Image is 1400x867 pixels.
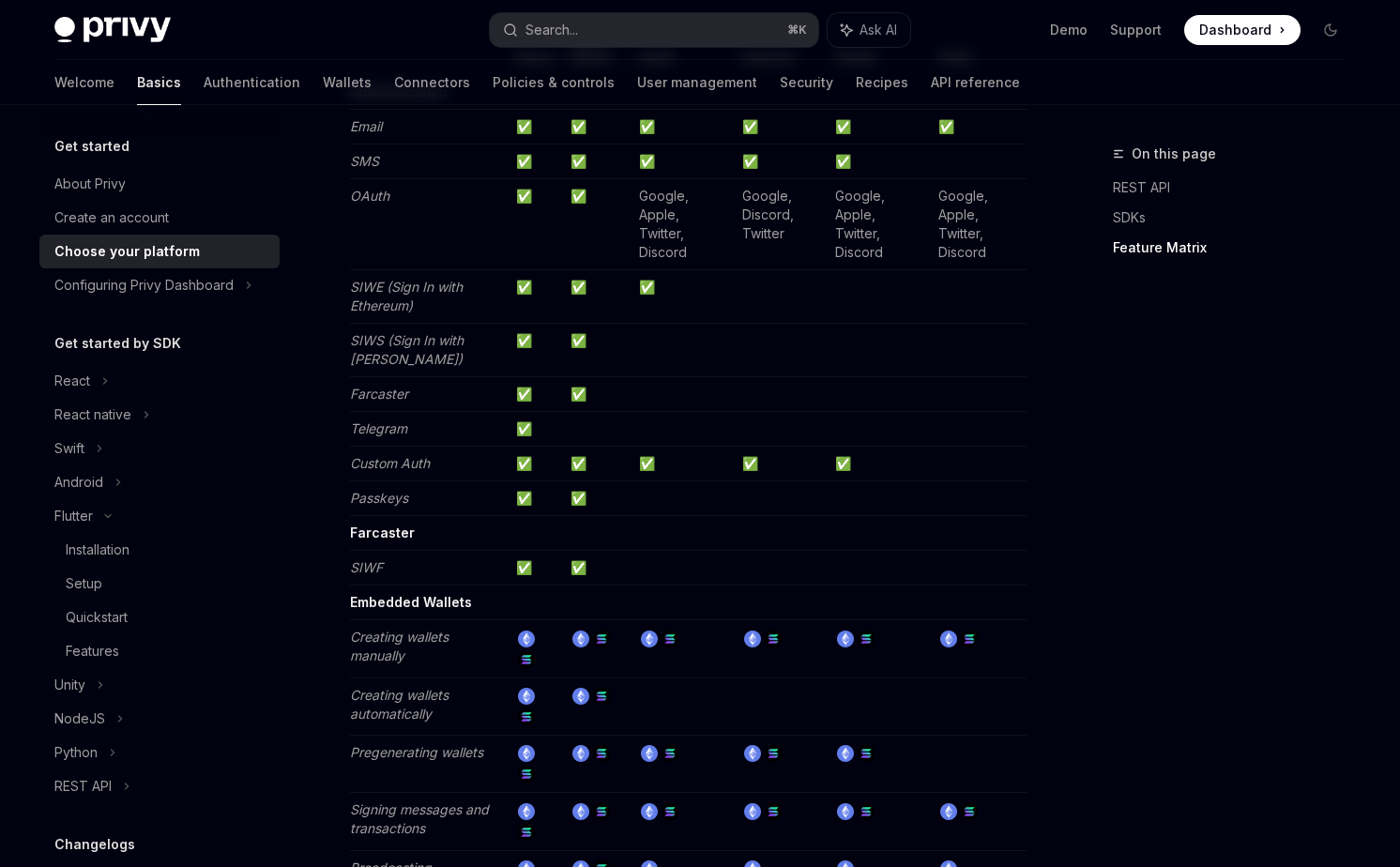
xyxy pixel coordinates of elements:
[961,631,978,647] img: solana.png
[54,707,105,730] div: NodeJS
[509,377,563,412] td: ✅
[563,179,632,270] td: ✅
[828,13,910,47] button: Ask AI
[837,631,854,647] img: ethereum.png
[961,803,978,820] img: solana.png
[735,110,828,144] td: ✅
[632,179,735,270] td: Google, Apple, Twitter, Discord
[39,167,280,201] a: About Privy
[837,745,854,762] img: ethereum.png
[858,803,875,820] img: solana.png
[490,13,818,47] button: Search...⌘K
[662,803,678,820] img: solana.png
[765,631,782,647] img: solana.png
[518,651,535,668] img: solana.png
[1132,143,1216,165] span: On this page
[641,631,658,647] img: ethereum.png
[39,235,280,268] a: Choose your platform
[350,279,463,313] em: SIWE (Sign In with Ethereum)
[54,674,85,696] div: Unity
[66,572,102,595] div: Setup
[54,240,200,263] div: Choose your platform
[563,144,632,179] td: ✅
[632,270,735,324] td: ✅
[828,179,931,270] td: Google, Apple, Twitter, Discord
[1184,15,1301,45] a: Dashboard
[54,403,131,426] div: React native
[350,525,415,540] strong: Farcaster
[828,144,931,179] td: ✅
[39,601,280,634] a: Quickstart
[54,471,103,494] div: Android
[518,824,535,841] img: solana.png
[765,803,782,820] img: solana.png
[350,801,489,836] em: Signing messages and transactions
[641,745,658,762] img: ethereum.png
[54,206,169,229] div: Create an account
[54,505,93,527] div: Flutter
[787,23,807,38] span: ⌘ K
[350,153,379,169] em: SMS
[509,179,563,270] td: ✅
[837,803,854,820] img: ethereum.png
[518,803,535,820] img: ethereum.png
[593,688,610,705] img: solana.png
[66,606,128,629] div: Quickstart
[39,533,280,567] a: Installation
[641,803,658,820] img: ethereum.png
[493,60,615,105] a: Policies & controls
[662,745,678,762] img: solana.png
[350,455,430,471] em: Custom Auth
[637,60,757,105] a: User management
[54,775,112,798] div: REST API
[828,110,931,144] td: ✅
[735,447,828,481] td: ✅
[632,110,735,144] td: ✅
[54,173,126,195] div: About Privy
[204,60,300,105] a: Authentication
[509,447,563,481] td: ✅
[509,551,563,586] td: ✅
[744,803,761,820] img: ethereum.png
[66,640,119,662] div: Features
[572,803,589,820] img: ethereum.png
[563,551,632,586] td: ✅
[509,412,563,447] td: ✅
[518,766,535,783] img: solana.png
[940,631,957,647] img: ethereum.png
[931,179,1027,270] td: Google, Apple, Twitter, Discord
[858,745,875,762] img: solana.png
[518,631,535,647] img: ethereum.png
[593,745,610,762] img: solana.png
[509,481,563,516] td: ✅
[509,270,563,324] td: ✅
[593,631,610,647] img: solana.png
[632,144,735,179] td: ✅
[323,60,372,105] a: Wallets
[350,188,389,204] em: OAuth
[518,688,535,705] img: ethereum.png
[1199,21,1271,39] span: Dashboard
[563,110,632,144] td: ✅
[350,687,449,722] em: Creating wallets automatically
[765,745,782,762] img: solana.png
[54,17,171,43] img: dark logo
[931,110,1027,144] td: ✅
[525,19,578,41] div: Search...
[1050,21,1088,39] a: Demo
[735,144,828,179] td: ✅
[54,741,98,764] div: Python
[350,594,472,610] strong: Embedded Wallets
[632,447,735,481] td: ✅
[350,744,483,760] em: Pregenerating wallets
[54,274,234,297] div: Configuring Privy Dashboard
[1113,173,1361,203] a: REST API
[940,803,957,820] img: ethereum.png
[572,688,589,705] img: ethereum.png
[350,386,408,402] em: Farcaster
[39,634,280,668] a: Features
[350,629,449,663] em: Creating wallets manually
[563,481,632,516] td: ✅
[54,332,181,355] h5: Get started by SDK
[394,60,470,105] a: Connectors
